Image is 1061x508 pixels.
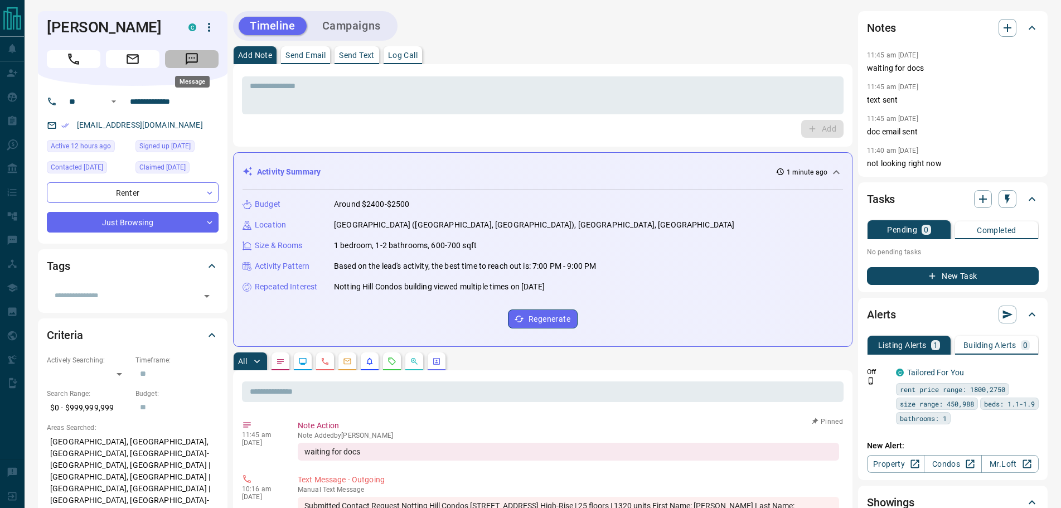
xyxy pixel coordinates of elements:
p: Add Note [238,51,272,59]
button: Timeline [239,17,307,35]
span: rent price range: 1800,2750 [900,384,1005,395]
p: Text Message [298,486,839,494]
svg: Opportunities [410,357,419,366]
p: Budget [255,199,280,210]
p: Activity Summary [257,166,321,178]
span: size range: 450,988 [900,398,974,409]
p: Send Text [339,51,375,59]
p: 1 minute ago [787,167,827,177]
svg: Emails [343,357,352,366]
a: [EMAIL_ADDRESS][DOMAIN_NAME] [77,120,203,129]
div: Alerts [867,301,1039,328]
h2: Tasks [867,190,895,208]
p: Completed [977,226,1016,234]
div: Mon Aug 18 2025 [47,140,130,156]
button: Campaigns [311,17,392,35]
p: doc email sent [867,126,1039,138]
p: 10:16 am [242,485,281,493]
div: Tasks [867,186,1039,212]
svg: Listing Alerts [365,357,374,366]
p: Timeframe: [135,355,219,365]
span: Signed up [DATE] [139,141,191,152]
p: 0 [1023,341,1028,349]
p: Location [255,219,286,231]
span: Message [165,50,219,68]
button: New Task [867,267,1039,285]
p: New Alert: [867,440,1039,452]
span: Claimed [DATE] [139,162,186,173]
p: 1 bedroom, 1-2 bathrooms, 600-700 sqft [334,240,477,251]
svg: Notes [276,357,285,366]
div: Message [175,76,210,88]
div: condos.ca [188,23,196,31]
p: Note Added by [PERSON_NAME] [298,432,839,439]
svg: Push Notification Only [867,377,875,385]
button: Pinned [811,417,844,427]
p: Building Alerts [963,341,1016,349]
p: All [238,357,247,365]
span: manual [298,486,321,494]
div: condos.ca [896,369,904,376]
p: text sent [867,94,1039,106]
div: Wed Sep 27 2023 [135,161,219,177]
button: Open [107,95,120,108]
p: Listing Alerts [878,341,927,349]
p: Text Message - Outgoing [298,474,839,486]
p: 11:45 am [DATE] [867,83,918,91]
p: not looking right now [867,158,1039,170]
p: Areas Searched: [47,423,219,433]
p: $0 - $999,999,999 [47,399,130,417]
svg: Calls [321,357,330,366]
p: Activity Pattern [255,260,309,272]
h2: Alerts [867,306,896,323]
div: Notes [867,14,1039,41]
p: Around $2400-$2500 [334,199,409,210]
p: Size & Rooms [255,240,303,251]
p: Notting Hill Condos building viewed multiple times on [DATE] [334,281,545,293]
p: waiting for docs [867,62,1039,74]
div: Just Browsing [47,212,219,233]
a: Tailored For You [907,368,964,377]
p: [DATE] [242,493,281,501]
h2: Notes [867,19,896,37]
a: Property [867,455,924,473]
p: No pending tasks [867,244,1039,260]
span: bathrooms: 1 [900,413,947,424]
h2: Criteria [47,326,83,344]
div: Activity Summary1 minute ago [243,162,843,182]
p: [GEOGRAPHIC_DATA] ([GEOGRAPHIC_DATA], [GEOGRAPHIC_DATA]), [GEOGRAPHIC_DATA], [GEOGRAPHIC_DATA] [334,219,734,231]
div: Criteria [47,322,219,349]
div: Tags [47,253,219,279]
a: Condos [924,455,981,473]
svg: Email Verified [61,122,69,129]
p: 11:45 am [DATE] [867,115,918,123]
p: 1 [933,341,938,349]
span: Contacted [DATE] [51,162,103,173]
p: Based on the lead's activity, the best time to reach out is: 7:00 PM - 9:00 PM [334,260,596,272]
div: Wed Sep 27 2023 [47,161,130,177]
p: 11:45 am [DATE] [867,51,918,59]
p: 11:45 am [242,431,281,439]
p: Pending [887,226,917,234]
p: Actively Searching: [47,355,130,365]
h2: Tags [47,257,70,275]
div: Renter [47,182,219,203]
h1: [PERSON_NAME] [47,18,172,36]
button: Open [199,288,215,304]
svg: Agent Actions [432,357,441,366]
button: Regenerate [508,309,578,328]
p: 0 [924,226,928,234]
p: Send Email [285,51,326,59]
p: Note Action [298,420,839,432]
span: Email [106,50,159,68]
p: Budget: [135,389,219,399]
p: [DATE] [242,439,281,447]
p: Repeated Interest [255,281,317,293]
div: waiting for docs [298,443,839,461]
svg: Lead Browsing Activity [298,357,307,366]
p: Off [867,367,889,377]
a: Mr.Loft [981,455,1039,473]
span: beds: 1.1-1.9 [984,398,1035,409]
span: Call [47,50,100,68]
p: Log Call [388,51,418,59]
